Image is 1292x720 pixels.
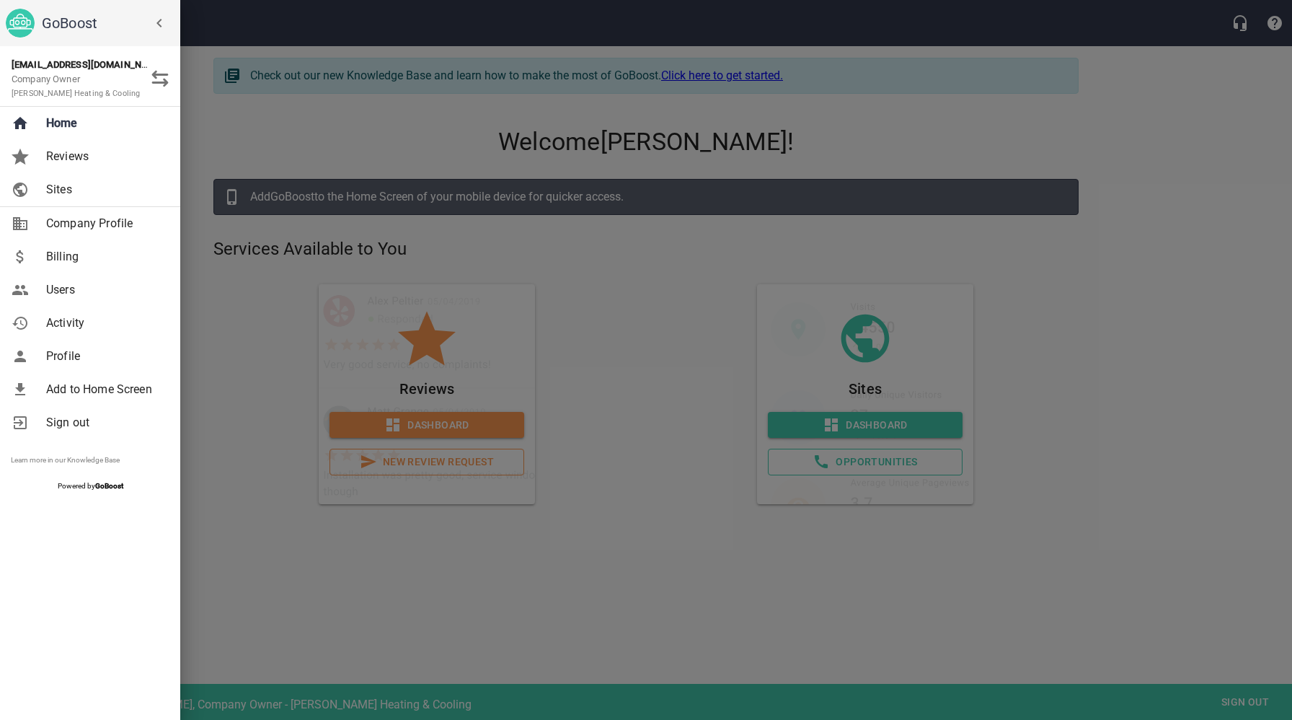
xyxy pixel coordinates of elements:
span: Sites [46,181,163,198]
span: Home [46,115,163,132]
span: Company Profile [46,215,163,232]
img: go_boost_head.png [6,9,35,38]
span: Sign out [46,414,163,431]
span: Reviews [46,148,163,165]
span: Powered by [58,482,123,490]
a: Learn more in our Knowledge Base [11,456,120,464]
h6: GoBoost [42,12,174,35]
button: Switch Role [143,61,177,96]
span: Billing [46,248,163,265]
span: Add to Home Screen [46,381,163,398]
strong: GoBoost [95,482,123,490]
small: [PERSON_NAME] Heating & Cooling [12,89,140,98]
span: Profile [46,348,163,365]
span: Activity [46,315,163,332]
span: Users [46,281,163,299]
span: Company Owner [12,74,140,99]
strong: [EMAIL_ADDRESS][DOMAIN_NAME] [12,59,164,70]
